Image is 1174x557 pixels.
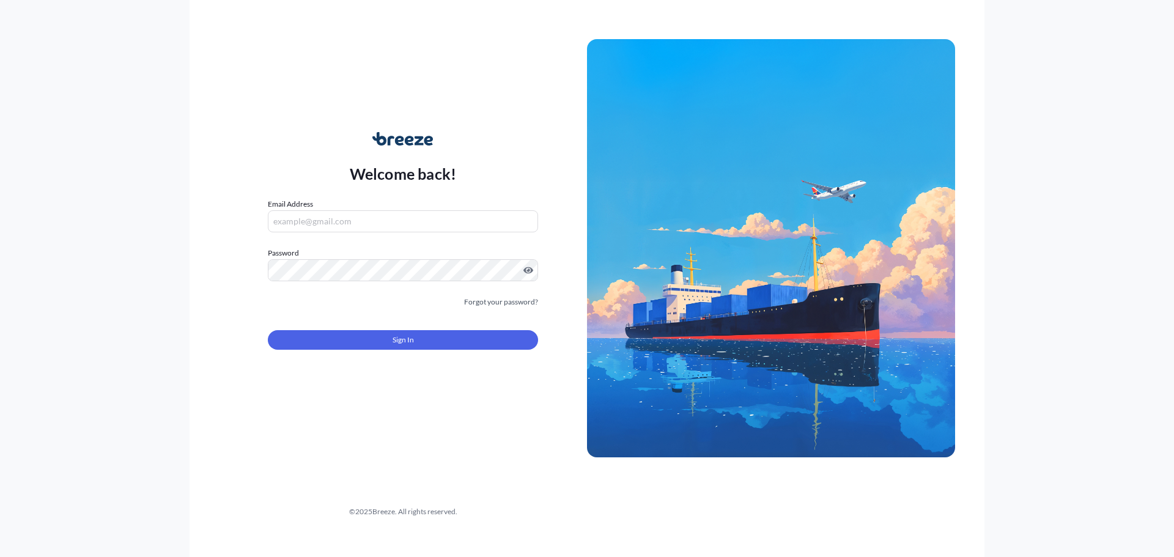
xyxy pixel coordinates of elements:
input: example@gmail.com [268,210,538,232]
button: Show password [523,265,533,275]
img: Ship illustration [587,39,955,457]
button: Sign In [268,330,538,350]
p: Welcome back! [350,164,457,183]
label: Password [268,247,538,259]
span: Sign In [393,334,414,346]
div: © 2025 Breeze. All rights reserved. [219,506,587,518]
a: Forgot your password? [464,296,538,308]
label: Email Address [268,198,313,210]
